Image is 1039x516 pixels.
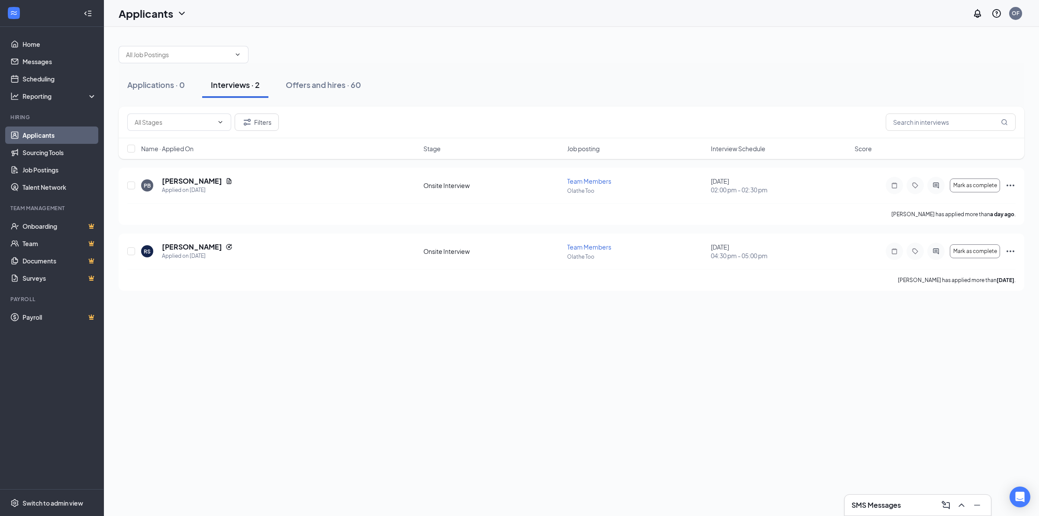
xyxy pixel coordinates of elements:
[423,247,562,256] div: Onsite Interview
[956,500,967,510] svg: ChevronUp
[991,8,1002,19] svg: QuestionInfo
[84,9,92,18] svg: Collapse
[1010,487,1030,507] div: Open Intercom Messenger
[939,498,953,512] button: ComposeMessage
[234,51,241,58] svg: ChevronDown
[144,182,151,189] div: PB
[162,252,232,260] div: Applied on [DATE]
[119,6,173,21] h1: Applicants
[10,114,95,121] div: Hiring
[931,248,941,255] svg: ActiveChat
[852,500,901,510] h3: SMS Messages
[135,117,213,127] input: All Stages
[23,70,97,88] a: Scheduling
[567,187,706,195] p: Olathe Too
[23,499,83,507] div: Switch to admin view
[1001,119,1008,126] svg: MagnifyingGlass
[1005,180,1016,191] svg: Ellipses
[217,119,224,126] svg: ChevronDown
[950,244,1000,258] button: Mark as complete
[711,185,849,194] span: 02:00 pm - 02:30 pm
[23,127,97,144] a: Applicants
[127,79,185,90] div: Applications · 0
[1012,10,1020,17] div: OF
[242,117,252,127] svg: Filter
[10,499,19,507] svg: Settings
[711,243,849,260] div: [DATE]
[23,161,97,178] a: Job Postings
[177,8,187,19] svg: ChevronDown
[997,277,1014,283] b: [DATE]
[1005,246,1016,256] svg: Ellipses
[226,178,232,185] svg: Document
[10,295,95,303] div: Payroll
[23,235,97,252] a: TeamCrown
[23,144,97,161] a: Sourcing Tools
[567,177,611,185] span: Team Members
[10,92,19,101] svg: Analysis
[972,8,983,19] svg: Notifications
[23,178,97,196] a: Talent Network
[162,242,222,252] h5: [PERSON_NAME]
[567,144,600,153] span: Job posting
[141,144,194,153] span: Name · Applied On
[144,248,151,255] div: RS
[23,308,97,326] a: PayrollCrown
[126,50,231,59] input: All Job Postings
[162,176,222,186] h5: [PERSON_NAME]
[23,252,97,269] a: DocumentsCrown
[23,269,97,287] a: SurveysCrown
[990,211,1014,217] b: a day ago
[910,182,920,189] svg: Tag
[955,498,968,512] button: ChevronUp
[950,178,1000,192] button: Mark as complete
[889,248,900,255] svg: Note
[970,498,984,512] button: Minimize
[10,9,18,17] svg: WorkstreamLogo
[889,182,900,189] svg: Note
[286,79,361,90] div: Offers and hires · 60
[711,144,765,153] span: Interview Schedule
[972,500,982,510] svg: Minimize
[886,114,1016,131] input: Search in interviews
[567,243,611,251] span: Team Members
[953,248,997,254] span: Mark as complete
[423,144,441,153] span: Stage
[23,92,97,101] div: Reporting
[711,177,849,194] div: [DATE]
[941,500,951,510] svg: ComposeMessage
[235,114,279,131] button: Filter Filters
[898,276,1016,284] p: [PERSON_NAME] has applied more than .
[162,186,232,195] div: Applied on [DATE]
[931,182,941,189] svg: ActiveChat
[226,243,232,250] svg: Reapply
[23,36,97,53] a: Home
[567,253,706,260] p: Olathe Too
[423,181,562,190] div: Onsite Interview
[23,53,97,70] a: Messages
[23,217,97,235] a: OnboardingCrown
[953,182,997,188] span: Mark as complete
[855,144,872,153] span: Score
[910,248,920,255] svg: Tag
[211,79,260,90] div: Interviews · 2
[711,251,849,260] span: 04:30 pm - 05:00 pm
[891,211,1016,218] p: [PERSON_NAME] has applied more than .
[10,204,95,212] div: Team Management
